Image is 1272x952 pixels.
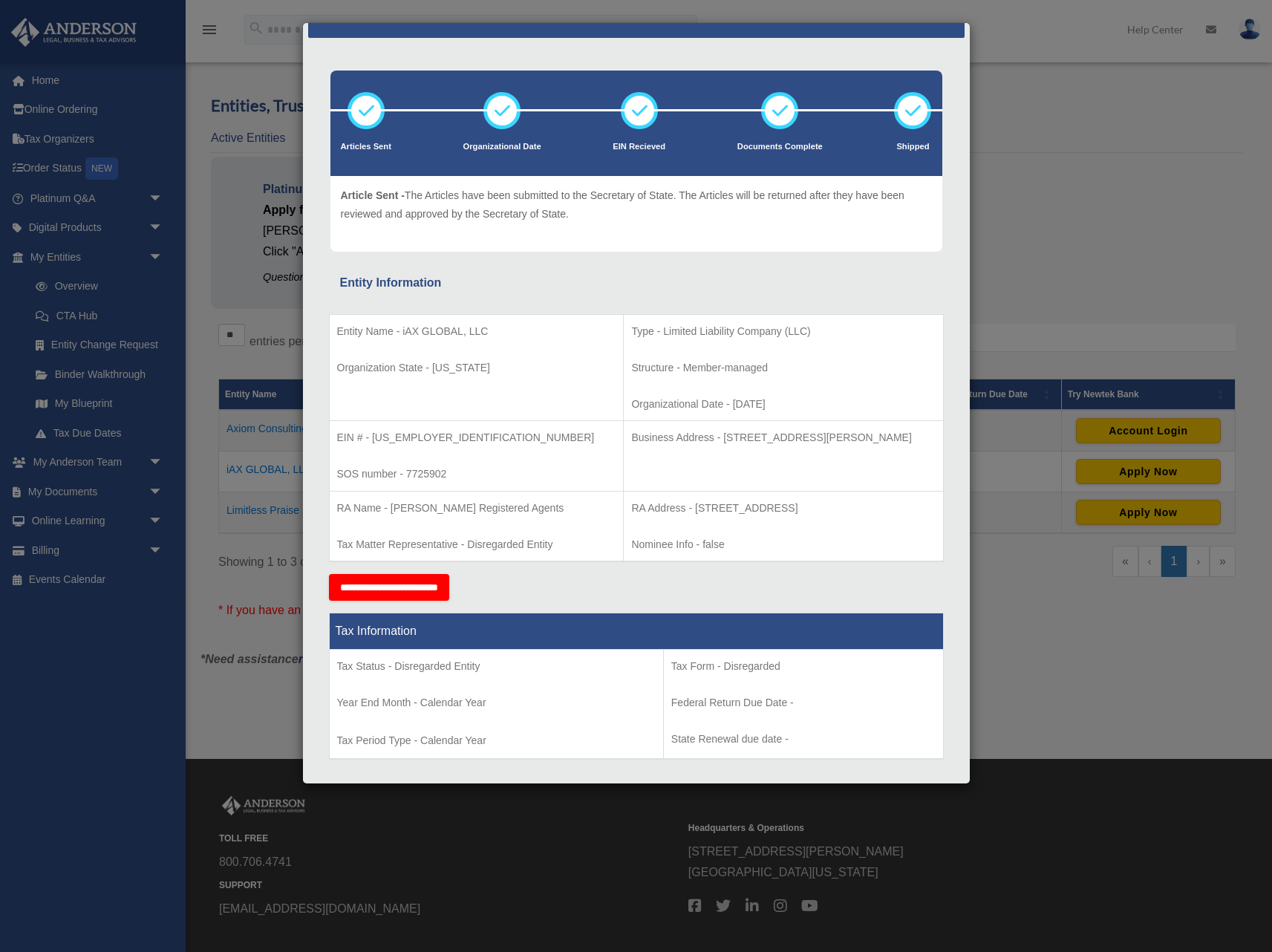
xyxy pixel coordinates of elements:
[341,189,405,201] span: Article Sent -
[671,730,936,749] p: State Renewal due date -
[631,322,935,341] p: Type - Limited Liability Company (LLC)
[337,535,616,554] p: Tax Matter Representative - Disregarded Entity
[671,694,936,712] p: Federal Return Due Date -
[671,657,936,676] p: Tax Form - Disregarded
[329,613,943,650] th: Tax Information
[613,140,665,154] p: EIN Recieved
[463,140,541,154] p: Organizational Date
[631,499,935,518] p: RA Address - [STREET_ADDRESS]
[340,273,933,293] div: Entity Information
[894,140,931,154] p: Shipped
[944,8,953,24] button: ×
[737,140,823,154] p: Documents Complete
[337,428,616,447] p: EIN # - [US_EMPLOYER_IDENTIFICATION_NUMBER]
[337,657,656,676] p: Tax Status - Disregarded Entity
[631,535,935,554] p: Nominee Info - false
[337,465,616,483] p: SOS number - 7725902
[341,186,932,223] p: The Articles have been submitted to the Secretary of State. The Articles will be returned after t...
[329,650,663,760] td: Tax Period Type - Calendar Year
[337,322,616,341] p: Entity Name - iAX GLOBAL, LLC
[631,428,935,447] p: Business Address - [STREET_ADDRESS][PERSON_NAME]
[337,694,656,712] p: Year End Month - Calendar Year
[631,395,935,414] p: Organizational Date - [DATE]
[631,359,935,377] p: Structure - Member-managed
[341,140,391,154] p: Articles Sent
[337,359,616,377] p: Organization State - [US_STATE]
[337,499,616,518] p: RA Name - [PERSON_NAME] Registered Agents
